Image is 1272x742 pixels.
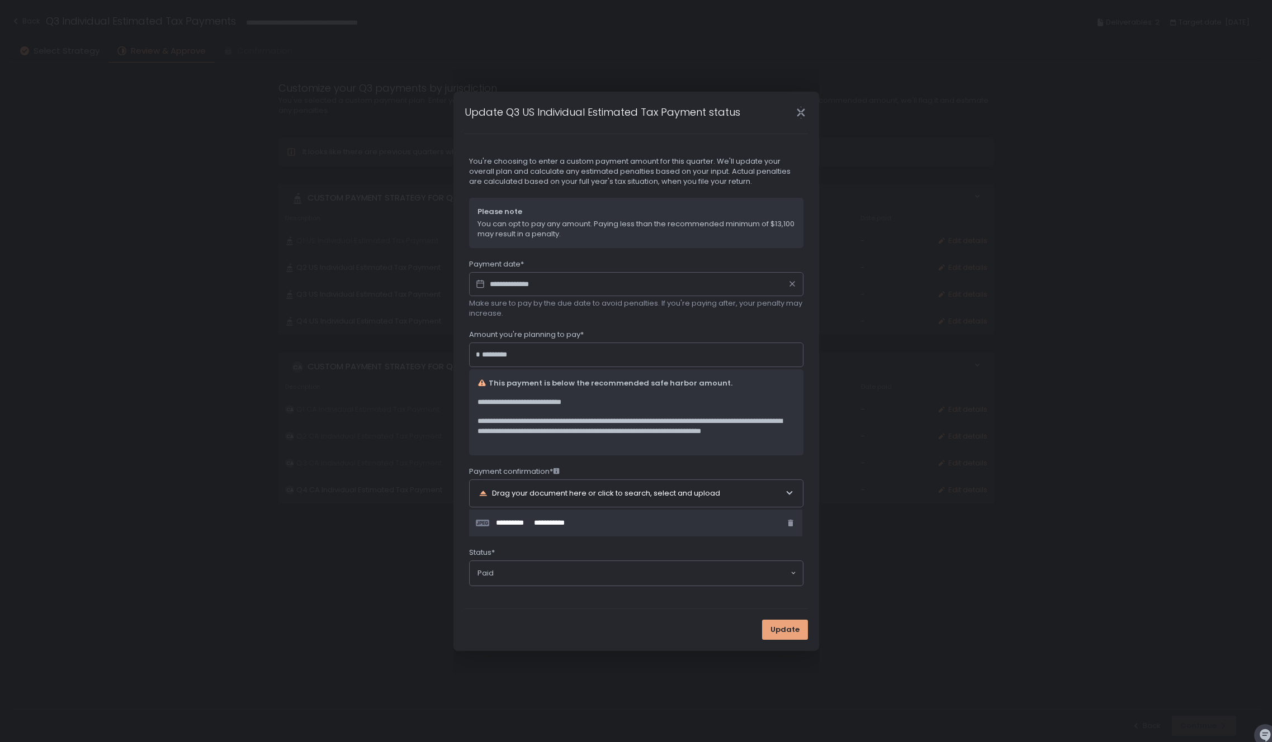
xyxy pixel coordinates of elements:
[762,620,808,640] button: Update
[783,106,819,119] div: Close
[489,378,732,388] span: This payment is below the recommended safe harbor amount.
[477,219,795,239] span: You can opt to pay any amount. Paying less than the recommended minimum of $13,100 may result in ...
[469,467,560,477] span: Payment confirmation*
[465,104,740,120] h1: Update Q3 US Individual Estimated Tax Payment status
[469,330,584,340] span: Amount you're planning to pay*
[494,568,789,579] input: Search for option
[770,625,800,635] span: Update
[469,298,803,318] span: Make sure to pay by the due date to avoid penalties. If you're paying after, your penalty may inc...
[469,272,803,297] input: Datepicker input
[470,561,803,586] div: Search for option
[477,568,494,578] span: Paid
[477,207,795,217] span: Please note
[469,548,495,558] span: Status*
[469,259,524,269] span: Payment date*
[469,156,803,187] span: You're choosing to enter a custom payment amount for this quarter. We'll update your overall plan...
